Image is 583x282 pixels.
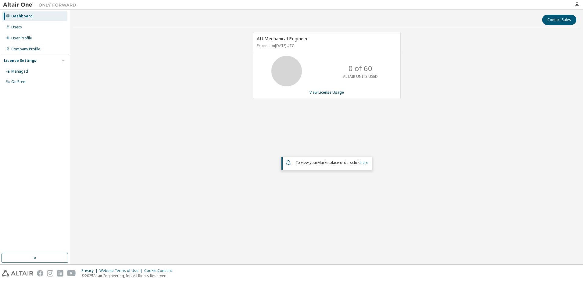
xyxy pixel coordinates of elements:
[144,268,176,273] div: Cookie Consent
[2,270,33,277] img: altair_logo.svg
[343,74,378,79] p: ALTAIR UNITS USED
[37,270,43,277] img: facebook.svg
[309,90,344,95] a: View License Usage
[47,270,53,277] img: instagram.svg
[11,69,28,74] div: Managed
[11,25,22,30] div: Users
[360,160,368,165] a: here
[81,268,99,273] div: Privacy
[11,47,40,52] div: Company Profile
[3,2,79,8] img: Altair One
[81,273,176,278] p: © 2025 Altair Engineering, Inc. All Rights Reserved.
[257,43,395,48] p: Expires on [DATE] UTC
[542,15,576,25] button: Contact Sales
[67,270,76,277] img: youtube.svg
[257,35,308,42] span: AU Mechanical Engineer
[11,14,33,19] div: Dashboard
[99,268,144,273] div: Website Terms of Use
[11,36,32,41] div: User Profile
[317,160,352,165] em: Marketplace orders
[57,270,63,277] img: linkedin.svg
[4,58,36,63] div: License Settings
[295,160,368,165] span: To view your click
[349,63,372,74] p: 0 of 60
[11,79,27,84] div: On Prem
